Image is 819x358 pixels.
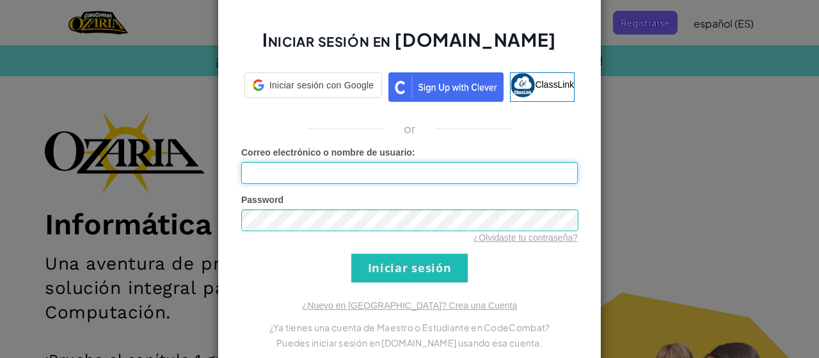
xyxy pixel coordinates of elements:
[244,72,382,98] div: Iniciar sesión con Google
[351,254,468,282] input: Iniciar sesión
[473,232,578,243] a: ¿Olvidaste tu contraseña?
[241,146,415,159] label: :
[241,195,283,205] span: Password
[302,300,517,311] a: ¿Nuevo en [GEOGRAPHIC_DATA]? Crea una Cuenta
[244,72,382,102] a: Iniciar sesión con Google
[241,320,578,335] p: ¿Ya tienes una cuenta de Maestro o Estudiante en CodeCombat?
[269,79,374,92] span: Iniciar sesión con Google
[511,73,535,97] img: classlink-logo-small.png
[535,79,574,89] span: ClassLink
[241,28,578,65] h2: Iniciar sesión en [DOMAIN_NAME]
[388,72,504,102] img: clever_sso_button@2x.png
[404,121,416,136] p: or
[241,335,578,350] p: Puedes iniciar sesión en [DOMAIN_NAME] usando esa cuenta.
[241,147,412,158] span: Correo electrónico o nombre de usuario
